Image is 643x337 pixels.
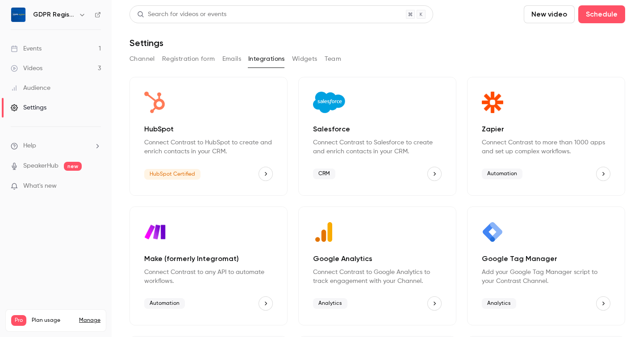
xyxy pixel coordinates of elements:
[467,77,625,196] div: Zapier
[259,296,273,311] button: Make (formerly Integromat)
[313,138,442,156] p: Connect Contrast to Salesforce to create and enrich contacts in your CRM.
[137,10,226,19] div: Search for videos or events
[144,138,273,156] p: Connect Contrast to HubSpot to create and enrich contacts in your CRM.
[578,5,625,23] button: Schedule
[11,84,50,93] div: Audience
[259,167,273,181] button: HubSpot
[313,298,347,309] span: Analytics
[325,52,342,66] button: Team
[162,52,215,66] button: Registration form
[427,167,442,181] button: Salesforce
[313,168,335,179] span: CRM
[11,103,46,112] div: Settings
[11,141,101,151] li: help-dropdown-opener
[144,253,273,264] p: Make (formerly Integromat)
[90,182,101,190] iframe: Noticeable Trigger
[482,298,516,309] span: Analytics
[11,315,26,326] span: Pro
[222,52,241,66] button: Emails
[129,52,155,66] button: Channel
[482,168,522,179] span: Automation
[482,138,610,156] p: Connect Contrast to more than 1000 apps and set up complex workflows.
[23,181,57,191] span: What's new
[524,5,575,23] button: New video
[129,77,288,196] div: HubSpot
[32,317,74,324] span: Plan usage
[313,253,442,264] p: Google Analytics
[482,253,610,264] p: Google Tag Manager
[596,167,610,181] button: Zapier
[144,169,200,180] span: HubSpot Certified
[482,124,610,135] p: Zapier
[144,268,273,286] p: Connect Contrast to any API to automate workflows.
[129,38,163,48] h1: Settings
[129,206,288,325] div: Make (formerly Integromat)
[33,10,75,19] h6: GDPR Register
[596,296,610,311] button: Google Tag Manager
[298,206,456,325] div: Google Analytics
[64,162,82,171] span: new
[292,52,317,66] button: Widgets
[144,298,185,309] span: Automation
[298,77,456,196] div: Salesforce
[23,141,36,151] span: Help
[313,268,442,286] p: Connect Contrast to Google Analytics to track engagement with your Channel.
[144,124,273,135] p: HubSpot
[11,64,42,73] div: Videos
[467,206,625,325] div: Google Tag Manager
[248,52,285,66] button: Integrations
[11,8,25,22] img: GDPR Register
[482,268,610,286] p: Add your Google Tag Manager script to your Contrast Channel.
[313,124,442,135] p: Salesforce
[23,161,58,171] a: SpeakerHub
[427,296,442,311] button: Google Analytics
[79,317,100,324] a: Manage
[11,44,42,53] div: Events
